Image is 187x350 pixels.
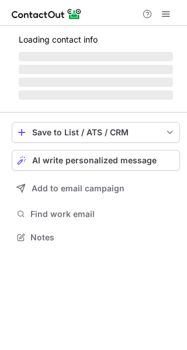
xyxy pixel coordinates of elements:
span: Find work email [30,209,175,219]
img: ContactOut v5.3.10 [12,7,82,21]
button: Find work email [12,206,180,222]
span: ‌ [19,78,173,87]
button: Notes [12,229,180,246]
span: Add to email campaign [32,184,124,193]
span: ‌ [19,65,173,74]
span: Notes [30,232,175,243]
p: Loading contact info [19,35,173,44]
span: ‌ [19,90,173,100]
button: AI write personalized message [12,150,180,171]
div: Save to List / ATS / CRM [32,128,160,137]
button: Add to email campaign [12,178,180,199]
span: AI write personalized message [32,156,157,165]
button: save-profile-one-click [12,122,180,143]
span: ‌ [19,52,173,61]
